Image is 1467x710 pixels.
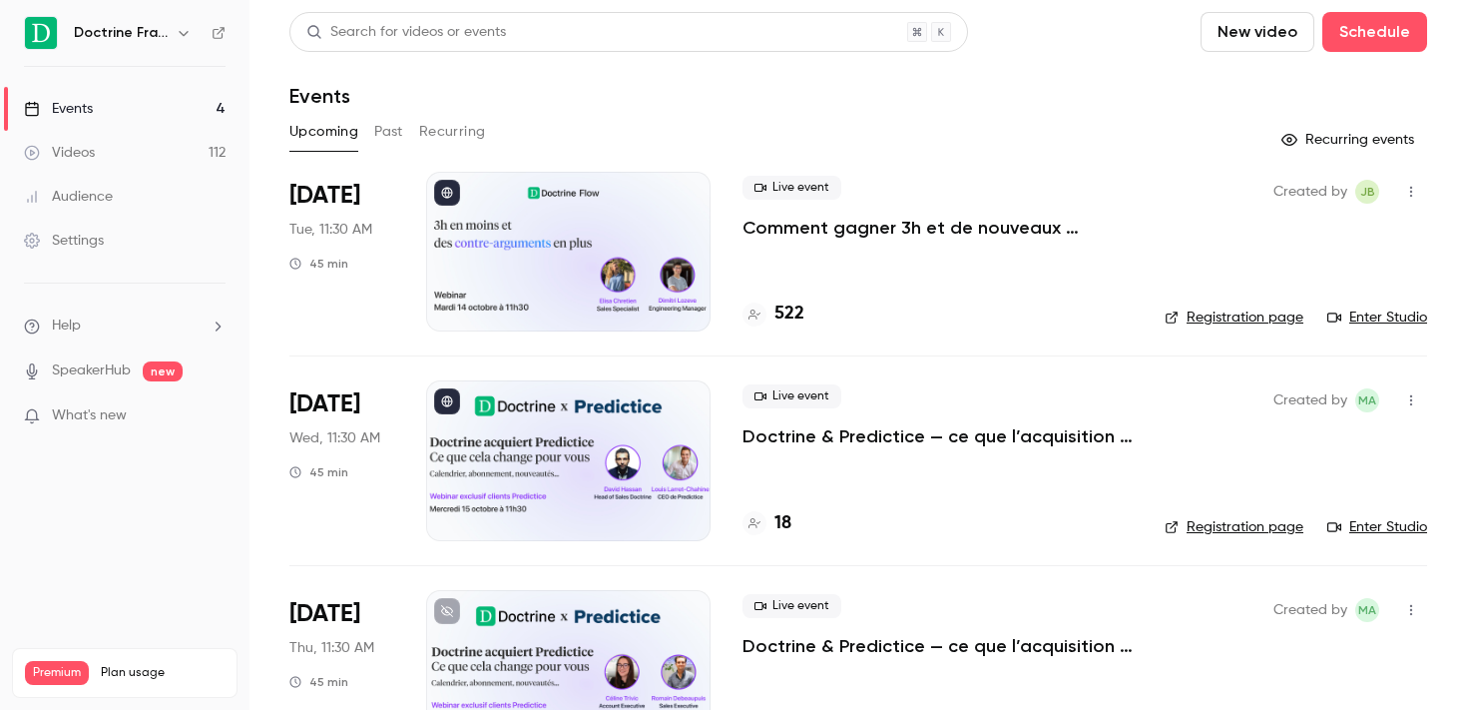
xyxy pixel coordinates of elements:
[52,405,127,426] span: What's new
[1355,598,1379,622] span: Marie Agard
[742,176,841,200] span: Live event
[289,172,394,332] div: Oct 14 Tue, 11:30 AM (Europe/Paris)
[289,380,394,540] div: Oct 15 Wed, 11:30 AM (Europe/Paris)
[1327,308,1427,328] a: Enter Studio
[742,424,1133,448] a: Doctrine & Predictice — ce que l’acquisition change pour vous - Session 1
[419,116,486,148] button: Recurring
[52,360,131,381] a: SpeakerHub
[74,23,168,43] h6: Doctrine France
[1360,180,1375,204] span: JB
[1322,12,1427,52] button: Schedule
[1358,388,1376,412] span: MA
[52,316,81,337] span: Help
[289,598,360,630] span: [DATE]
[1358,598,1376,622] span: MA
[1273,388,1347,412] span: Created by
[1165,517,1303,537] a: Registration page
[1273,598,1347,622] span: Created by
[742,301,804,328] a: 522
[289,428,380,448] span: Wed, 11:30 AM
[289,256,348,272] div: 45 min
[25,17,57,49] img: Doctrine France
[1355,180,1379,204] span: Justine Burel
[24,231,104,251] div: Settings
[25,661,89,685] span: Premium
[289,388,360,420] span: [DATE]
[1327,517,1427,537] a: Enter Studio
[1201,12,1314,52] button: New video
[742,216,1133,240] a: Comment gagner 3h et de nouveaux arguments ?
[24,187,113,207] div: Audience
[289,180,360,212] span: [DATE]
[289,84,350,108] h1: Events
[742,594,841,618] span: Live event
[306,22,506,43] div: Search for videos or events
[742,384,841,408] span: Live event
[202,407,226,425] iframe: Noticeable Trigger
[289,220,372,240] span: Tue, 11:30 AM
[24,316,226,337] li: help-dropdown-opener
[742,510,791,537] a: 18
[101,665,225,681] span: Plan usage
[24,99,93,119] div: Events
[774,301,804,328] h4: 522
[1355,388,1379,412] span: Marie Agard
[289,674,348,690] div: 45 min
[1272,124,1427,156] button: Recurring events
[289,116,358,148] button: Upcoming
[1165,308,1303,328] a: Registration page
[774,510,791,537] h4: 18
[143,361,183,381] span: new
[289,638,374,658] span: Thu, 11:30 AM
[374,116,403,148] button: Past
[742,634,1133,658] a: Doctrine & Predictice — ce que l’acquisition change pour vous - Session 2
[1273,180,1347,204] span: Created by
[24,143,95,163] div: Videos
[289,464,348,480] div: 45 min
